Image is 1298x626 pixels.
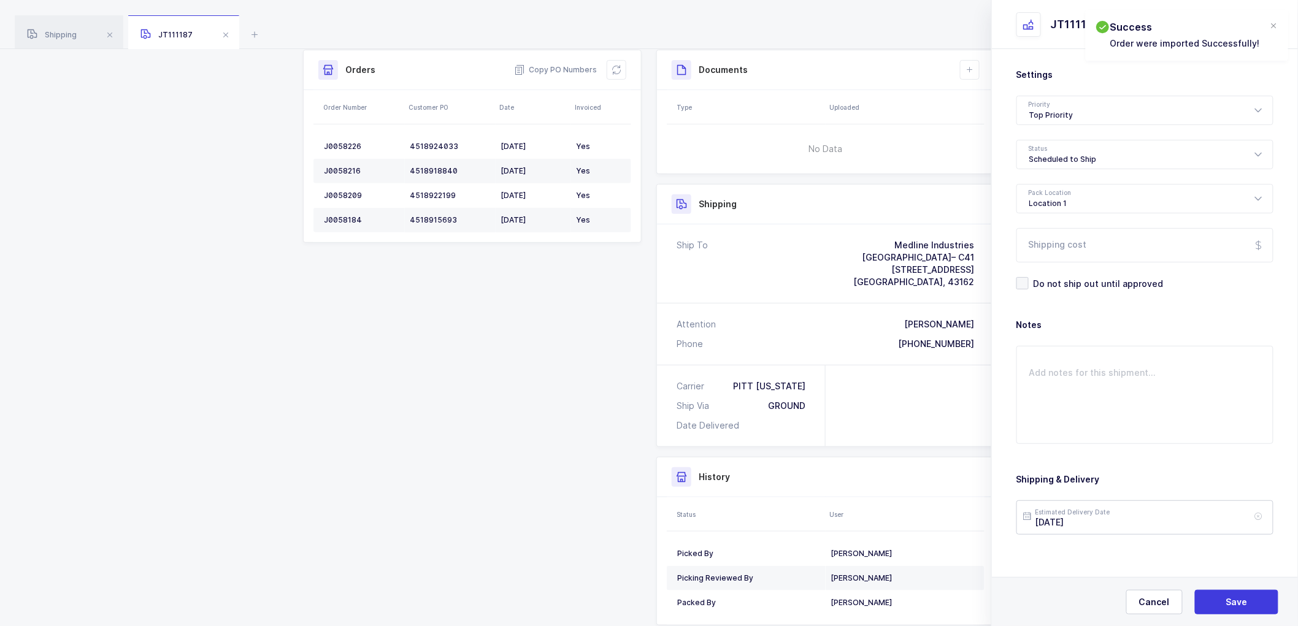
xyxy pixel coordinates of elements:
button: Copy PO Numbers [514,64,597,76]
div: Picking Reviewed By [677,573,821,583]
div: PITT [US_STATE] [733,380,805,392]
span: Yes [576,215,590,224]
div: [DATE] [501,142,566,151]
div: [PHONE_NUMBER] [898,338,974,350]
span: Yes [576,191,590,200]
div: Date Delivered [677,419,744,432]
h2: Success [1110,20,1260,34]
button: Cancel [1126,590,1183,614]
h3: Shipping [699,198,737,210]
span: No Data [747,131,905,167]
div: 4518922199 [410,191,491,200]
div: Picked By [677,549,821,559]
div: User [829,510,981,519]
div: Carrier [677,380,709,392]
div: Status [677,510,822,519]
span: Cancel [1139,596,1170,608]
div: [DATE] [501,215,566,225]
div: JT111187 [1051,17,1101,32]
h3: Notes [1016,319,1273,331]
h3: Settings [1016,69,1273,81]
span: Yes [576,142,590,151]
div: [PERSON_NAME] [831,573,974,583]
div: Ship To [677,239,708,288]
div: [PERSON_NAME] [904,318,974,330]
div: J0058216 [324,166,400,176]
div: Customer PO [409,102,492,112]
div: [PERSON_NAME] [831,549,974,559]
div: Medline Industries [853,239,974,251]
div: J0058226 [324,142,400,151]
h3: Orders [345,64,375,76]
div: Order Number [323,102,401,112]
h3: Documents [699,64,748,76]
h3: Shipping & Delivery [1016,473,1273,486]
div: Uploaded [829,102,981,112]
div: [PERSON_NAME] [831,598,974,608]
div: 4518915693 [410,215,491,225]
button: Save [1195,590,1278,614]
div: Attention [677,318,716,330]
p: Order were imported Successfully! [1110,37,1260,50]
div: J0058184 [324,215,400,225]
div: Invoiced [575,102,628,112]
div: Phone [677,338,703,350]
div: [GEOGRAPHIC_DATA]– C41 [853,251,974,264]
span: Do not ship out until approved [1029,278,1164,289]
span: Yes [576,166,590,175]
input: Shipping cost [1016,228,1273,262]
div: 4518924033 [410,142,491,151]
div: Type [677,102,822,112]
div: GROUND [768,400,805,412]
span: [GEOGRAPHIC_DATA], 43162 [853,277,974,287]
div: Packed By [677,598,821,608]
span: Save [1226,596,1248,608]
div: 4518918840 [410,166,491,176]
div: [STREET_ADDRESS] [853,264,974,276]
span: JT111187 [140,30,193,39]
div: Date [499,102,567,112]
div: [DATE] [501,191,566,200]
div: J0058209 [324,191,400,200]
div: [DATE] [501,166,566,176]
span: Shipping [27,30,77,39]
div: Ship Via [677,400,714,412]
h3: History [699,471,730,483]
